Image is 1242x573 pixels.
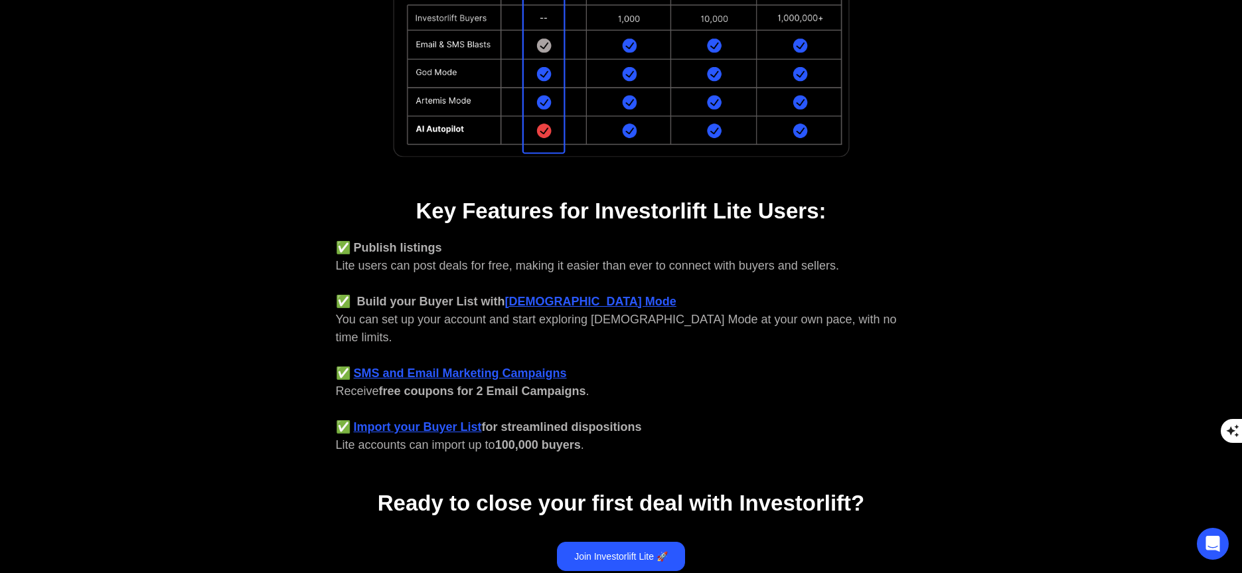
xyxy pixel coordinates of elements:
[336,239,907,454] div: Lite users can post deals for free, making it easier than ever to connect with buyers and sellers...
[354,367,567,380] a: SMS and Email Marketing Campaigns
[379,384,586,398] strong: free coupons for 2 Email Campaigns
[336,241,442,254] strong: ✅ Publish listings
[1197,528,1229,560] div: Open Intercom Messenger
[495,438,581,451] strong: 100,000 buyers
[378,491,864,515] strong: Ready to close your first deal with Investorlift?
[336,420,350,434] strong: ✅
[336,367,350,380] strong: ✅
[557,542,685,571] a: Join Investorlift Lite 🚀
[336,295,505,308] strong: ✅ Build your Buyer List with
[482,420,642,434] strong: for streamlined dispositions
[505,295,676,308] a: [DEMOGRAPHIC_DATA] Mode
[354,420,482,434] a: Import your Buyer List
[416,199,826,223] strong: Key Features for Investorlift Lite Users:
